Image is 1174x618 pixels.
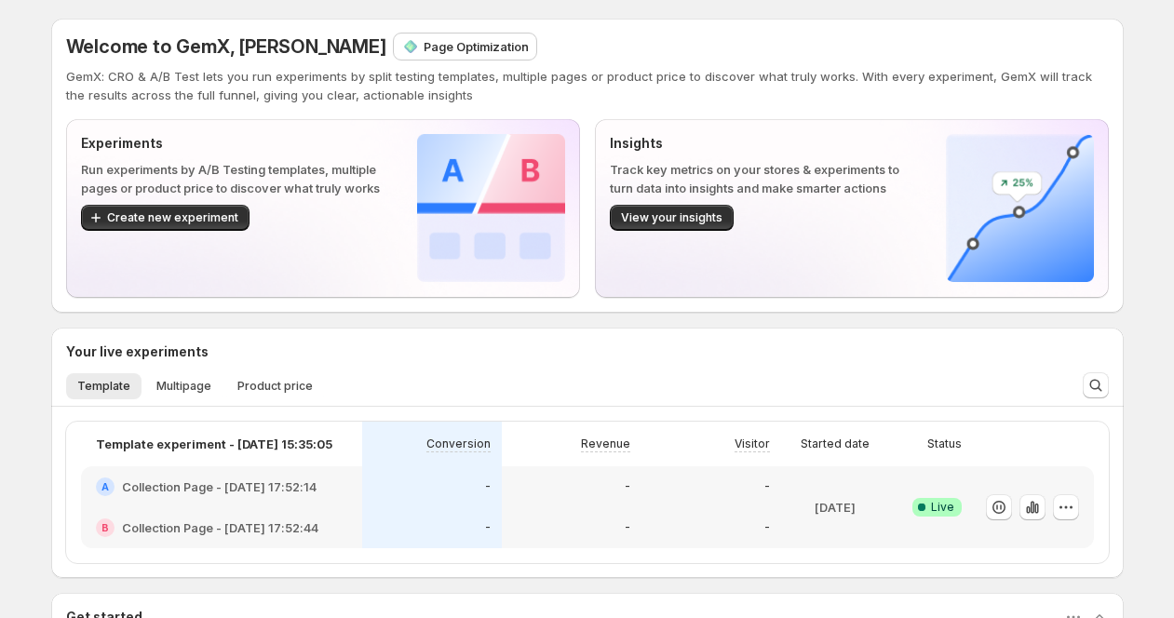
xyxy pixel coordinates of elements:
span: Create new experiment [107,210,238,225]
span: Multipage [156,379,211,394]
p: Experiments [81,134,387,153]
p: Run experiments by A/B Testing templates, multiple pages or product price to discover what truly ... [81,160,387,197]
p: - [625,520,630,535]
span: Live [931,500,954,515]
p: Template experiment - [DATE] 15:35:05 [96,435,332,453]
p: Revenue [581,437,630,451]
span: View your insights [621,210,722,225]
h3: Your live experiments [66,343,209,361]
h2: A [101,481,109,492]
img: Insights [946,134,1094,282]
h2: Collection Page - [DATE] 17:52:44 [122,518,318,537]
p: Started date [801,437,870,451]
p: [DATE] [815,498,856,517]
h2: Collection Page - [DATE] 17:52:14 [122,477,317,496]
p: - [625,479,630,494]
p: - [764,520,770,535]
button: Search and filter results [1083,372,1109,398]
p: - [485,520,491,535]
img: Page Optimization [401,37,420,56]
p: - [764,479,770,494]
h2: B [101,522,109,533]
button: View your insights [610,205,734,231]
p: Page Optimization [424,37,529,56]
p: Track key metrics on your stores & experiments to turn data into insights and make smarter actions [610,160,916,197]
p: Status [927,437,962,451]
p: - [485,479,491,494]
img: Experiments [417,134,565,282]
p: Visitor [735,437,770,451]
span: Product price [237,379,313,394]
span: Template [77,379,130,394]
button: Create new experiment [81,205,250,231]
p: Insights [610,134,916,153]
span: Welcome to GemX, [PERSON_NAME] [66,35,386,58]
p: Conversion [426,437,491,451]
p: GemX: CRO & A/B Test lets you run experiments by split testing templates, multiple pages or produ... [66,67,1109,104]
